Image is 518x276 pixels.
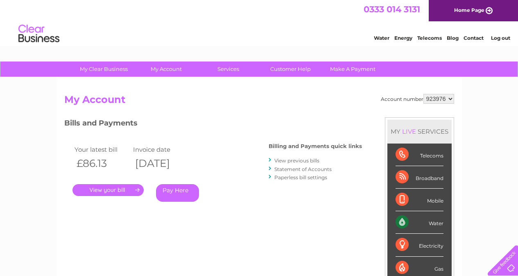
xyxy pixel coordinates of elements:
[417,35,442,41] a: Telecoms
[387,120,452,143] div: MY SERVICES
[132,62,200,77] a: My Account
[396,166,443,189] div: Broadband
[491,35,510,41] a: Log out
[274,157,319,164] a: View previous bills
[274,166,332,172] a: Statement of Accounts
[381,94,454,104] div: Account number
[396,189,443,211] div: Mobile
[464,35,484,41] a: Contact
[319,62,387,77] a: Make A Payment
[396,144,443,166] div: Telecoms
[269,143,362,149] h4: Billing and Payments quick links
[364,4,420,14] a: 0333 014 3131
[156,184,199,202] a: Pay Here
[374,35,389,41] a: Water
[72,155,131,172] th: £86.13
[72,184,144,196] a: .
[66,5,453,40] div: Clear Business is a trading name of Verastar Limited (registered in [GEOGRAPHIC_DATA] No. 3667643...
[131,155,190,172] th: [DATE]
[257,62,324,77] a: Customer Help
[70,62,138,77] a: My Clear Business
[447,35,459,41] a: Blog
[394,35,412,41] a: Energy
[396,211,443,234] div: Water
[274,174,327,180] a: Paperless bill settings
[18,21,60,46] img: logo.png
[64,94,454,109] h2: My Account
[72,144,131,155] td: Your latest bill
[64,117,362,132] h3: Bills and Payments
[195,62,262,77] a: Services
[400,128,418,135] div: LIVE
[396,234,443,256] div: Electricity
[131,144,190,155] td: Invoice date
